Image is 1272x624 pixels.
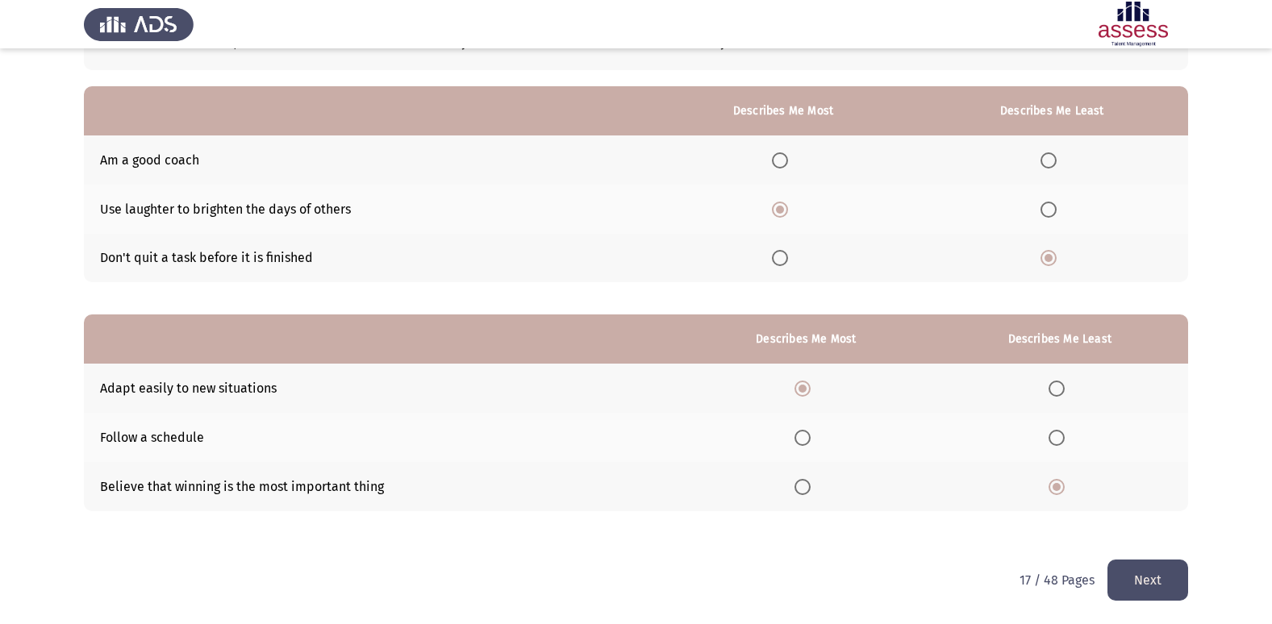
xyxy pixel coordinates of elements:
mat-radio-group: Select an option [1041,250,1063,265]
td: Don't quit a task before it is finished [84,234,650,283]
mat-radio-group: Select an option [1049,380,1071,395]
td: Use laughter to brighten the days of others [84,185,650,234]
mat-radio-group: Select an option [794,478,817,493]
img: Assess Talent Management logo [84,2,194,47]
mat-radio-group: Select an option [1049,478,1071,493]
th: Describes Me Least [916,86,1188,135]
mat-radio-group: Select an option [1041,152,1063,167]
th: Describes Me Most [650,86,915,135]
button: load next page [1107,560,1188,601]
mat-radio-group: Select an option [772,250,794,265]
mat-radio-group: Select an option [772,152,794,167]
td: Adapt easily to new situations [84,364,681,413]
img: Assessment logo of OCM R1 ASSESS [1078,2,1188,47]
mat-radio-group: Select an option [794,380,817,395]
th: Describes Me Least [932,314,1188,364]
td: Am a good coach [84,135,650,185]
mat-radio-group: Select an option [772,201,794,216]
mat-radio-group: Select an option [1041,201,1063,216]
td: Follow a schedule [84,413,681,462]
th: Describes Me Most [681,314,931,364]
p: 17 / 48 Pages [1020,572,1095,588]
mat-radio-group: Select an option [794,429,817,444]
mat-radio-group: Select an option [1049,429,1071,444]
td: Believe that winning is the most important thing [84,462,681,511]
